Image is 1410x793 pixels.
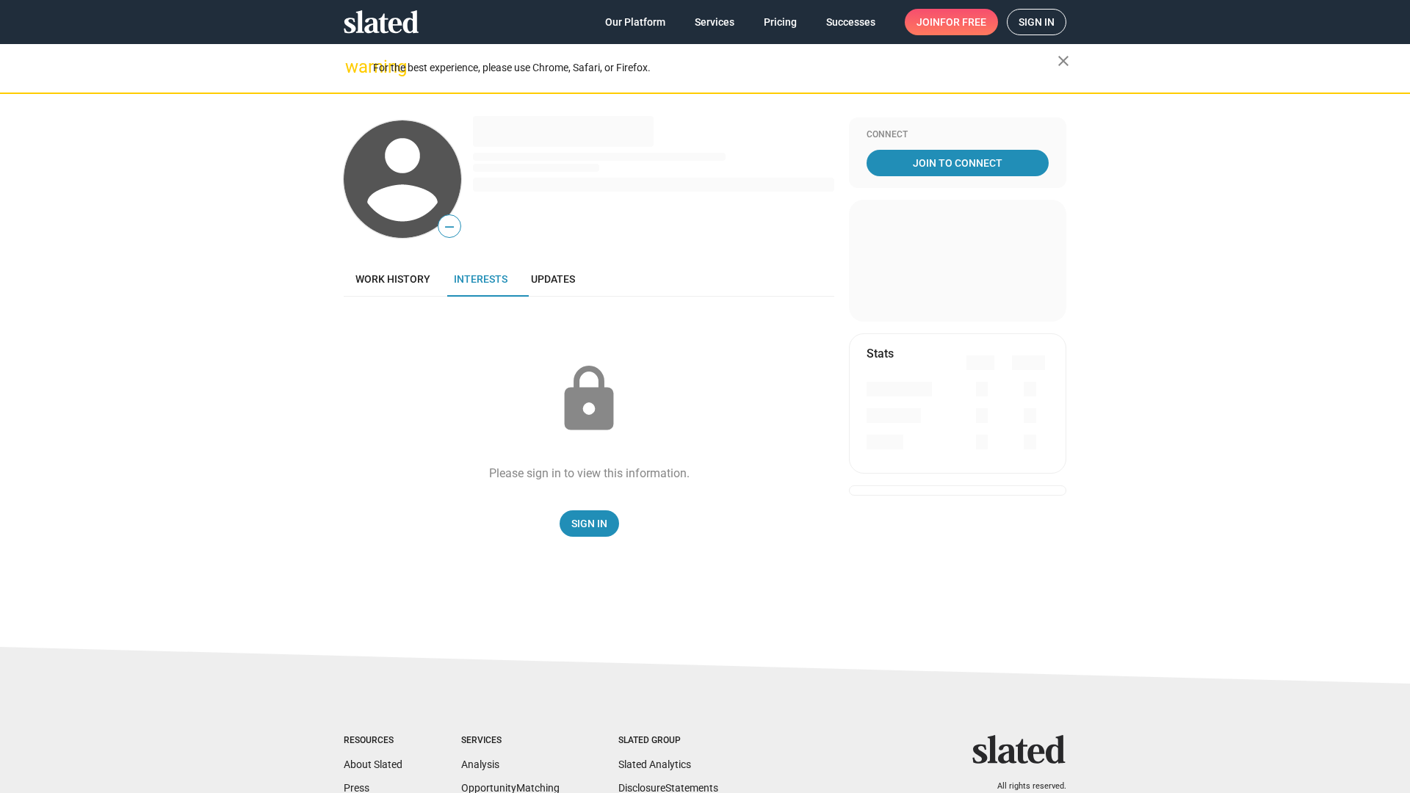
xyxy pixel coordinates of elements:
[519,261,587,297] a: Updates
[489,466,690,481] div: Please sign in to view this information.
[355,273,430,285] span: Work history
[438,217,460,236] span: —
[752,9,809,35] a: Pricing
[531,273,575,285] span: Updates
[560,510,619,537] a: Sign In
[345,58,363,76] mat-icon: warning
[695,9,734,35] span: Services
[552,363,626,436] mat-icon: lock
[916,9,986,35] span: Join
[764,9,797,35] span: Pricing
[344,261,442,297] a: Work history
[826,9,875,35] span: Successes
[373,58,1057,78] div: For the best experience, please use Chrome, Safari, or Firefox.
[867,346,894,361] mat-card-title: Stats
[683,9,746,35] a: Services
[940,9,986,35] span: for free
[1019,10,1055,35] span: Sign in
[867,150,1049,176] a: Join To Connect
[618,735,718,747] div: Slated Group
[571,510,607,537] span: Sign In
[344,735,402,747] div: Resources
[454,273,507,285] span: Interests
[593,9,677,35] a: Our Platform
[814,9,887,35] a: Successes
[344,758,402,770] a: About Slated
[1007,9,1066,35] a: Sign in
[618,758,691,770] a: Slated Analytics
[869,150,1046,176] span: Join To Connect
[867,129,1049,141] div: Connect
[605,9,665,35] span: Our Platform
[905,9,998,35] a: Joinfor free
[461,735,560,747] div: Services
[1055,52,1072,70] mat-icon: close
[461,758,499,770] a: Analysis
[442,261,519,297] a: Interests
